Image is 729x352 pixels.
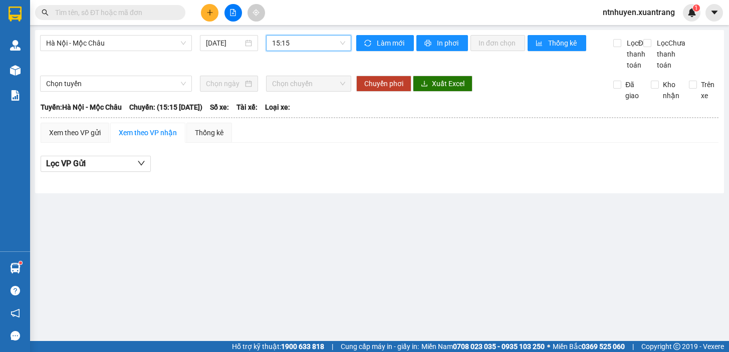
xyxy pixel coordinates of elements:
[42,9,49,16] span: search
[11,308,20,318] span: notification
[424,40,433,48] span: printer
[377,38,406,49] span: Làm mới
[46,157,86,170] span: Lọc VP Gửi
[437,38,460,49] span: In phơi
[206,9,213,16] span: plus
[653,38,688,71] span: Lọc Chưa thanh toán
[621,79,643,101] span: Đã giao
[623,38,649,71] span: Lọc Đã thanh toán
[553,341,625,352] span: Miền Bắc
[46,76,186,91] span: Chọn tuyến
[687,8,696,17] img: icon-new-feature
[195,127,223,138] div: Thống kê
[693,5,700,12] sup: 1
[341,341,419,352] span: Cung cấp máy in - giấy in:
[41,103,122,111] b: Tuyến: Hà Nội - Mộc Châu
[11,286,20,295] span: question-circle
[710,8,719,17] span: caret-down
[673,343,680,350] span: copyright
[248,4,265,22] button: aim
[46,36,186,51] span: Hà Nội - Mộc Châu
[421,341,545,352] span: Miền Nam
[10,65,21,76] img: warehouse-icon
[129,102,202,113] span: Chuyến: (15:15 [DATE])
[19,261,22,264] sup: 1
[229,9,236,16] span: file-add
[11,331,20,340] span: message
[281,342,324,350] strong: 1900 633 818
[697,79,719,101] span: Trên xe
[119,127,177,138] div: Xem theo VP nhận
[272,36,345,51] span: 15:15
[416,35,468,51] button: printerIn phơi
[528,35,586,51] button: bar-chartThống kê
[224,4,242,22] button: file-add
[332,341,333,352] span: |
[694,5,698,12] span: 1
[206,78,244,89] input: Chọn ngày
[595,6,683,19] span: ntnhuyen.xuantrang
[49,127,101,138] div: Xem theo VP gửi
[547,344,550,348] span: ⚪️
[55,7,173,18] input: Tìm tên, số ĐT hoặc mã đơn
[265,102,290,113] span: Loại xe:
[582,342,625,350] strong: 0369 525 060
[548,38,578,49] span: Thống kê
[632,341,634,352] span: |
[10,263,21,273] img: warehouse-icon
[201,4,218,22] button: plus
[9,7,22,22] img: logo-vxr
[356,76,411,92] button: Chuyển phơi
[236,102,258,113] span: Tài xế:
[356,35,414,51] button: syncLàm mới
[272,76,345,91] span: Chọn chuyến
[705,4,723,22] button: caret-down
[210,102,229,113] span: Số xe:
[470,35,525,51] button: In đơn chọn
[10,90,21,101] img: solution-icon
[453,342,545,350] strong: 0708 023 035 - 0935 103 250
[536,40,544,48] span: bar-chart
[206,38,244,49] input: 14/08/2025
[364,40,373,48] span: sync
[41,156,151,172] button: Lọc VP Gửi
[413,76,472,92] button: downloadXuất Excel
[659,79,683,101] span: Kho nhận
[137,159,145,167] span: down
[232,341,324,352] span: Hỗ trợ kỹ thuật:
[253,9,260,16] span: aim
[10,40,21,51] img: warehouse-icon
